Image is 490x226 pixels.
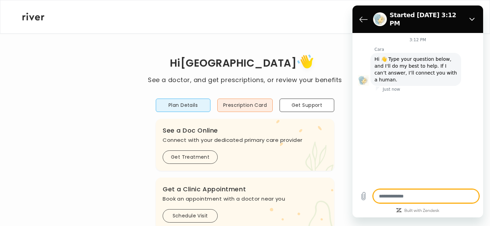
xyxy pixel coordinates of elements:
button: Plan Details [156,99,210,112]
h3: See a Doc Online [163,126,327,135]
iframe: Messaging window [352,5,483,217]
p: Connect with your dedicated primary care provider [163,135,327,145]
button: Get Treatment [163,150,218,164]
h1: Hi [GEOGRAPHIC_DATA] [148,52,342,75]
button: Prescription Card [217,99,273,112]
p: See a doctor, and get prescriptions, or review your benefits [148,75,342,85]
button: Schedule Visit [163,209,218,223]
button: Get Support [280,99,334,112]
h3: Get a Clinic Appointment [163,184,327,194]
p: Book an appointment with a doctor near you [163,194,327,204]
